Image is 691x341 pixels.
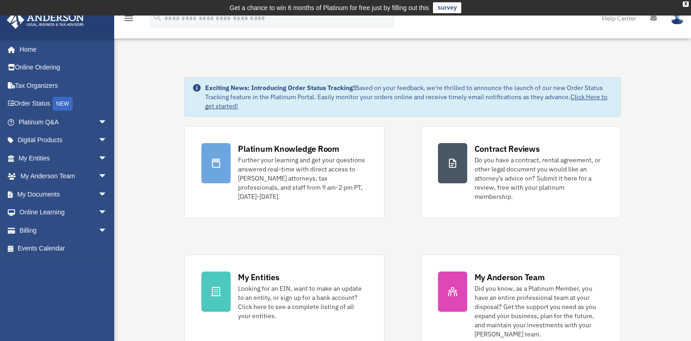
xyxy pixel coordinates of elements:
a: Contract Reviews Do you have a contract, rental agreement, or other legal document you would like... [421,126,621,218]
div: Contract Reviews [475,143,540,155]
a: Tax Organizers [6,76,121,95]
i: search [153,12,163,22]
strong: Exciting News: Introducing Order Status Tracking! [205,84,355,92]
a: My Documentsarrow_drop_down [6,185,121,203]
a: Online Ordering [6,59,121,77]
div: Platinum Knowledge Room [238,143,339,155]
a: survey [433,2,461,13]
div: Get a chance to win 6 months of Platinum for free just by filling out this [230,2,429,13]
a: Online Learningarrow_drop_down [6,203,121,222]
span: arrow_drop_down [98,131,116,150]
a: Digital Productsarrow_drop_down [6,131,121,149]
div: Further your learning and get your questions answered real-time with direct access to [PERSON_NAM... [238,155,367,201]
div: My Entities [238,272,279,283]
i: menu [123,13,134,24]
div: Based on your feedback, we're thrilled to announce the launch of our new Order Status Tracking fe... [205,83,612,111]
div: My Anderson Team [475,272,545,283]
a: menu [123,16,134,24]
span: arrow_drop_down [98,203,116,222]
a: Events Calendar [6,240,121,258]
div: close [683,1,689,7]
a: Platinum Knowledge Room Further your learning and get your questions answered real-time with dire... [185,126,384,218]
div: Did you know, as a Platinum Member, you have an entire professional team at your disposal? Get th... [475,284,604,339]
div: Looking for an EIN, want to make an update to an entity, or sign up for a bank account? Click her... [238,284,367,320]
a: Platinum Q&Aarrow_drop_down [6,113,121,131]
span: arrow_drop_down [98,113,116,132]
a: Order StatusNEW [6,95,121,113]
div: NEW [53,97,73,111]
a: Click Here to get started! [205,93,607,110]
span: arrow_drop_down [98,185,116,204]
a: Billingarrow_drop_down [6,221,121,240]
a: My Entitiesarrow_drop_down [6,149,121,167]
img: Anderson Advisors Platinum Portal [4,11,87,29]
div: Do you have a contract, rental agreement, or other legal document you would like an attorney's ad... [475,155,604,201]
span: arrow_drop_down [98,149,116,168]
a: My Anderson Teamarrow_drop_down [6,167,121,186]
span: arrow_drop_down [98,167,116,186]
span: arrow_drop_down [98,221,116,240]
a: Home [6,40,116,59]
img: User Pic [670,11,684,25]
